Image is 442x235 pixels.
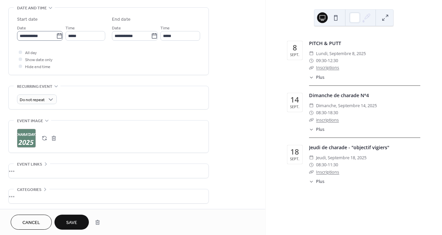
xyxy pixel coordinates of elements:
[316,161,326,168] span: 08:30
[309,102,314,109] div: ​
[17,117,43,125] span: Event image
[309,57,314,64] div: ​
[293,44,297,52] div: 8
[11,215,52,230] button: Cancel
[326,109,328,116] span: -
[17,161,42,168] span: Event links
[309,40,341,46] a: PITCH & PUTT
[112,25,121,32] span: Date
[328,57,338,64] span: 12:30
[316,117,339,123] a: inscriptions
[328,109,338,116] span: 18:30
[25,56,52,63] span: Show date only
[309,92,369,98] a: Dimanche de charade N°4
[17,25,26,32] span: Date
[309,179,325,185] button: ​Plus
[309,127,325,133] button: ​Plus
[316,50,366,57] span: lundi, septembre 8, 2025
[326,161,328,168] span: -
[326,57,328,64] span: -
[290,148,299,156] div: 18
[316,127,324,133] span: Plus
[316,74,324,81] span: Plus
[309,50,314,57] div: ​
[309,154,314,161] div: ​
[66,219,77,226] span: Save
[25,49,37,56] span: All day
[9,164,208,178] div: •••
[290,105,299,108] div: sept.
[17,129,36,148] div: ;
[309,169,314,176] div: ​
[316,57,326,64] span: 09:30
[309,144,389,151] a: Jeudi de charade - "objectif vigiers"
[309,64,314,71] div: ​
[290,96,299,104] div: 14
[309,109,314,116] div: ​
[290,53,299,56] div: sept.
[54,215,89,230] button: Save
[17,83,52,90] span: Recurring event
[309,179,314,185] div: ​
[17,5,47,12] span: Date and time
[316,154,366,161] span: jeudi, septembre 18, 2025
[316,169,339,175] a: Inscriptions
[160,25,170,32] span: Time
[22,219,40,226] span: Cancel
[17,16,38,23] div: Start date
[316,109,326,116] span: 08:30
[309,116,314,124] div: ​
[316,179,324,185] span: Plus
[20,96,45,104] span: Do not repeat
[309,74,325,81] button: ​Plus
[328,161,338,168] span: 11:30
[25,63,50,70] span: Hide end time
[9,189,208,203] div: •••
[316,65,339,70] a: Inscriptions
[309,74,314,81] div: ​
[290,157,299,161] div: sept.
[112,16,131,23] div: End date
[309,161,314,168] div: ​
[17,186,41,193] span: Categories
[65,25,75,32] span: Time
[316,102,377,109] span: dimanche, septembre 14, 2025
[309,127,314,133] div: ​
